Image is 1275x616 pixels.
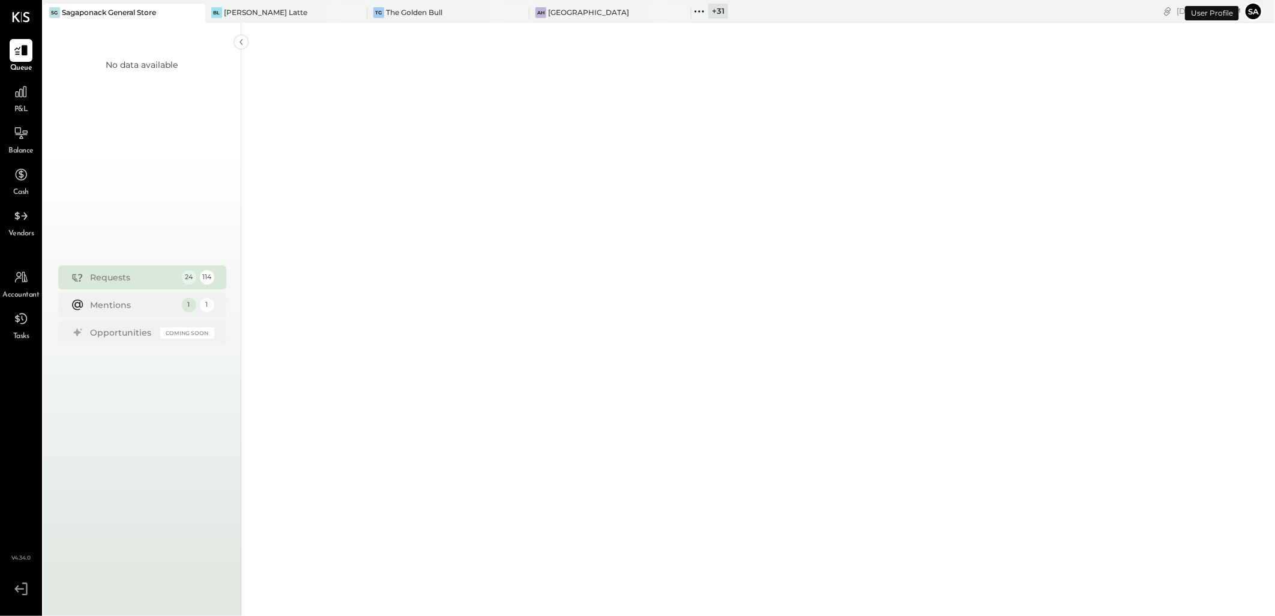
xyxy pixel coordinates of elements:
div: [GEOGRAPHIC_DATA] [548,7,629,17]
span: Vendors [8,229,34,240]
span: Tasks [13,331,29,342]
span: Accountant [3,290,40,301]
a: Cash [1,163,41,198]
div: copy link [1162,5,1174,17]
button: Sa [1244,2,1263,21]
div: 1 [200,298,214,312]
div: SG [49,7,60,18]
div: Coming Soon [160,327,214,339]
div: BL [211,7,222,18]
div: [DATE] [1177,5,1241,17]
div: + 31 [708,4,728,19]
div: 1 [182,298,196,312]
div: Sagaponack General Store [62,7,156,17]
div: User Profile [1185,6,1239,20]
div: No data available [106,59,178,71]
div: Opportunities [91,327,154,339]
div: 24 [182,270,196,285]
a: Accountant [1,266,41,301]
div: The Golden Bull [386,7,442,17]
div: Mentions [91,299,176,311]
div: AH [535,7,546,18]
div: TG [373,7,384,18]
div: Requests [91,271,176,283]
span: P&L [14,104,28,115]
div: [PERSON_NAME] Latte [224,7,307,17]
div: 114 [200,270,214,285]
span: Balance [8,146,34,157]
span: Queue [10,63,32,74]
a: Tasks [1,307,41,342]
span: Cash [13,187,29,198]
a: Queue [1,39,41,74]
a: Balance [1,122,41,157]
a: P&L [1,80,41,115]
a: Vendors [1,205,41,240]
